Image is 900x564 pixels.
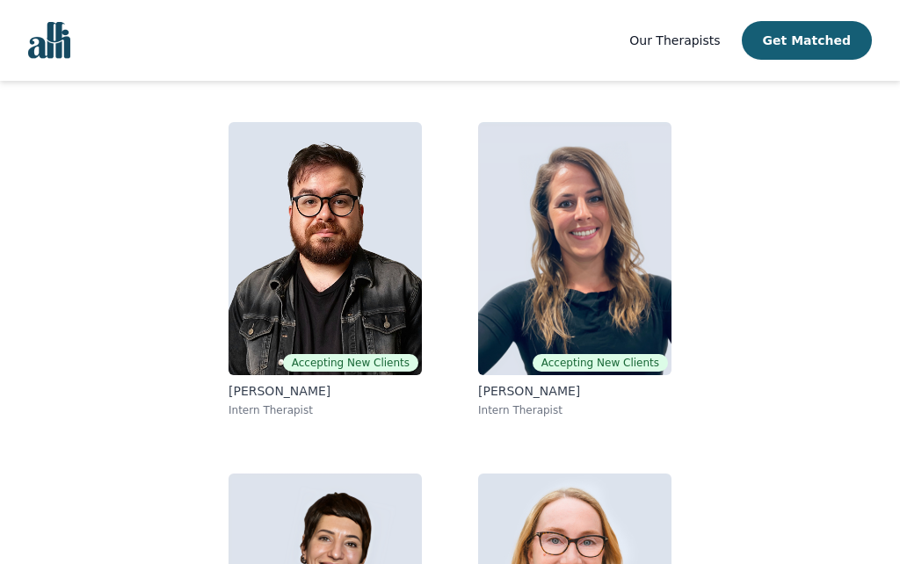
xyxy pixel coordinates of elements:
span: Our Therapists [629,33,720,47]
img: alli logo [28,22,70,59]
span: Accepting New Clients [283,354,418,372]
p: Intern Therapist [229,403,422,417]
img: Rachel Bickley [478,122,671,375]
img: Freddie Giovane [229,122,422,375]
p: Intern Therapist [478,403,671,417]
span: Accepting New Clients [533,354,668,372]
a: Freddie GiovaneAccepting New Clients[PERSON_NAME]Intern Therapist [214,108,436,431]
a: Rachel BickleyAccepting New Clients[PERSON_NAME]Intern Therapist [464,108,686,431]
a: Our Therapists [629,30,720,51]
button: Get Matched [742,21,872,60]
p: [PERSON_NAME] [229,382,422,400]
p: [PERSON_NAME] [478,382,671,400]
